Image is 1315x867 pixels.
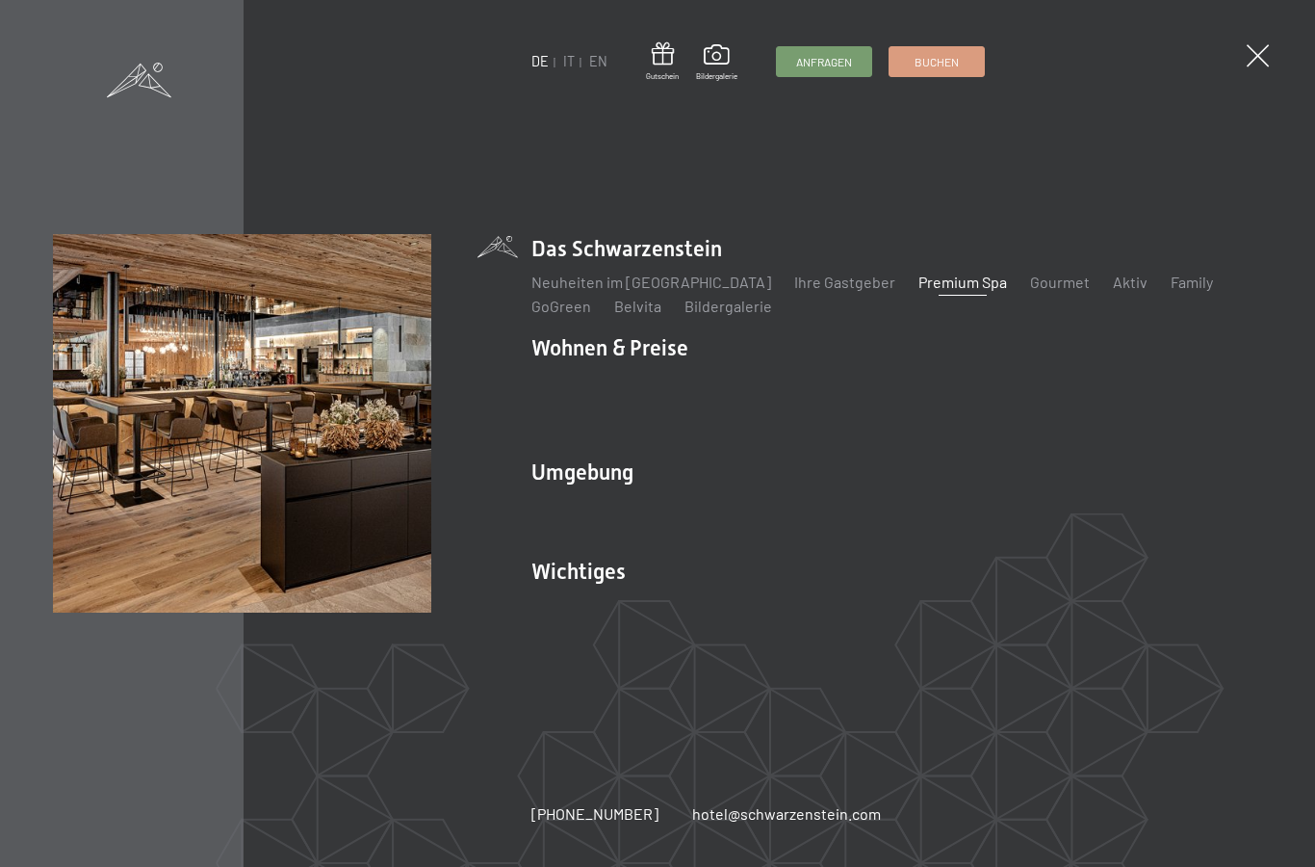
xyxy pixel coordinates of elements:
[531,803,658,825] a: [PHONE_NUMBER]
[531,53,549,69] a: DE
[531,297,591,315] a: GoGreen
[692,803,881,825] a: hotel@schwarzenstein.com
[684,297,772,315] a: Bildergalerie
[646,42,679,82] a: Gutschein
[614,297,661,315] a: Belvita
[890,47,984,76] a: Buchen
[589,53,607,69] a: EN
[696,44,737,81] a: Bildergalerie
[796,54,852,70] span: Anfragen
[531,804,658,823] span: [PHONE_NUMBER]
[915,54,959,70] span: Buchen
[563,53,575,69] a: IT
[1171,273,1213,291] a: Family
[646,71,679,82] span: Gutschein
[777,47,871,76] a: Anfragen
[531,273,771,291] a: Neuheiten im [GEOGRAPHIC_DATA]
[1030,273,1090,291] a: Gourmet
[696,71,737,82] span: Bildergalerie
[918,273,1007,291] a: Premium Spa
[794,273,895,291] a: Ihre Gastgeber
[1113,273,1147,291] a: Aktiv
